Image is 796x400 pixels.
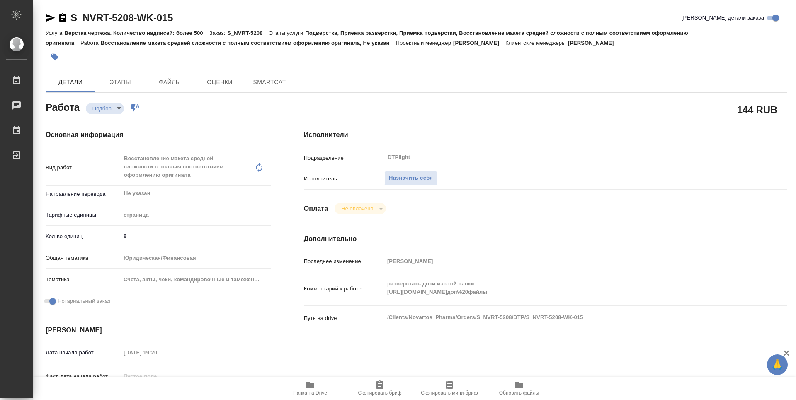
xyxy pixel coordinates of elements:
span: Этапы [100,77,140,88]
input: Пустое поле [121,370,193,382]
span: SmartCat [250,77,289,88]
button: Добавить тэг [46,48,64,66]
p: Путь на drive [304,314,384,322]
p: Восстановление макета средней сложности с полным соответствием оформлению оригинала, Не указан [101,40,396,46]
input: ✎ Введи что-нибудь [121,230,271,242]
button: Скопировать бриф [345,377,415,400]
textarea: /Clients/Novartos_Pharma/Orders/S_NVRT-5208/DTP/S_NVRT-5208-WK-015 [384,310,747,324]
p: Тематика [46,276,121,284]
p: Подразделение [304,154,384,162]
p: Последнее изменение [304,257,384,266]
div: Юридическая/Финансовая [121,251,271,265]
p: Заказ: [209,30,227,36]
h2: Работа [46,99,80,114]
h4: Дополнительно [304,234,787,244]
button: 🙏 [767,354,788,375]
button: Папка на Drive [275,377,345,400]
p: Услуга [46,30,64,36]
p: Верстка чертежа. Количество надписей: более 500 [64,30,209,36]
p: Направление перевода [46,190,121,198]
a: S_NVRT-5208-WK-015 [70,12,173,23]
p: S_NVRT-5208 [227,30,269,36]
span: Нотариальный заказ [58,297,110,305]
span: Скопировать мини-бриф [421,390,478,396]
p: [PERSON_NAME] [453,40,505,46]
span: Оценки [200,77,240,88]
div: страница [121,208,271,222]
button: Не оплачена [339,205,376,212]
span: Детали [51,77,90,88]
p: Вид работ [46,163,121,172]
p: Общая тематика [46,254,121,262]
button: Назначить себя [384,171,437,185]
span: [PERSON_NAME] детали заказа [682,14,764,22]
span: Обновить файлы [499,390,539,396]
h2: 144 RUB [737,102,777,117]
p: Клиентские менеджеры [505,40,568,46]
p: Этапы услуги [269,30,306,36]
p: [PERSON_NAME] [568,40,620,46]
span: Назначить себя [389,173,433,183]
span: 🙏 [770,356,784,373]
span: Скопировать бриф [358,390,401,396]
input: Пустое поле [121,346,193,359]
p: Факт. дата начала работ [46,372,121,380]
textarea: разверстать доки из этой папки: [URL][DOMAIN_NAME]доп%20файлы [384,277,747,299]
button: Скопировать ссылку для ЯМессенджера [46,13,56,23]
p: Проектный менеджер [396,40,453,46]
p: Тарифные единицы [46,211,121,219]
h4: Основная информация [46,130,271,140]
div: Подбор [335,203,386,214]
p: Кол-во единиц [46,232,121,241]
p: Комментарий к работе [304,285,384,293]
p: Дата начала работ [46,349,121,357]
button: Подбор [90,105,114,112]
button: Обновить файлы [484,377,554,400]
button: Скопировать ссылку [58,13,68,23]
button: Скопировать мини-бриф [415,377,484,400]
span: Папка на Drive [293,390,327,396]
div: Подбор [86,103,124,114]
h4: Исполнители [304,130,787,140]
h4: Оплата [304,204,328,214]
p: Работа [80,40,101,46]
div: Счета, акты, чеки, командировочные и таможенные документы [121,273,271,287]
p: Исполнитель [304,175,384,183]
p: Подверстка, Приемка разверстки, Приемка подверстки, Восстановление макета средней сложности с пол... [46,30,688,46]
input: Пустое поле [384,255,747,267]
h4: [PERSON_NAME] [46,325,271,335]
span: Файлы [150,77,190,88]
